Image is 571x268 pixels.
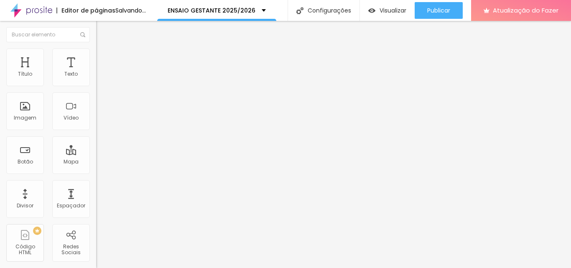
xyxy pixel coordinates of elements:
font: Atualização do Fazer [493,6,558,15]
font: ENSAIO GESTANTE 2025/2026 [168,6,255,15]
font: Redes Sociais [61,243,81,256]
font: Título [18,70,32,77]
img: view-1.svg [368,7,375,14]
font: Espaçador [57,202,85,209]
font: Imagem [14,114,36,121]
img: Ícone [80,32,85,37]
font: Texto [64,70,78,77]
font: Mapa [64,158,79,165]
font: Divisor [17,202,33,209]
font: Código HTML [15,243,35,256]
font: Configurações [308,6,351,15]
div: Salvando... [115,8,146,13]
font: Editor de páginas [61,6,115,15]
font: Visualizar [380,6,406,15]
font: Botão [18,158,33,165]
input: Buscar elemento [6,27,90,42]
font: Publicar [427,6,450,15]
font: Vídeo [64,114,79,121]
button: Publicar [415,2,463,19]
img: Ícone [296,7,303,14]
button: Visualizar [360,2,415,19]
